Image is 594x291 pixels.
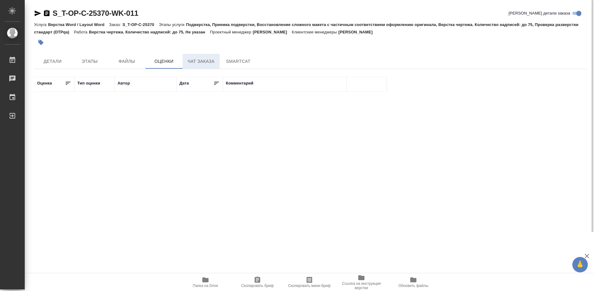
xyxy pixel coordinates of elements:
[38,58,67,65] span: Детали
[74,30,89,34] p: Работа
[112,58,142,65] span: Файлы
[509,10,570,16] span: [PERSON_NAME] детали заказа
[572,257,588,272] button: 🙏
[123,22,159,27] p: S_T-OP-C-25370
[34,36,48,49] button: Добавить тэг
[186,58,216,65] span: Чат заказа
[226,80,253,86] div: Комментарий
[179,80,189,86] div: Дата
[253,30,292,34] p: [PERSON_NAME]
[43,10,50,17] button: Скопировать ссылку
[223,58,253,65] span: SmartCat
[75,58,105,65] span: Этапы
[575,258,585,271] span: 🙏
[210,30,253,34] p: Проектный менеджер
[159,22,186,27] p: Этапы услуги
[34,10,41,17] button: Скопировать ссылку для ЯМессенджера
[37,80,52,86] div: Оценка
[77,80,100,86] div: Тип оценки
[53,9,138,17] a: S_T-OP-C-25370-WK-011
[292,30,338,34] p: Клиентские менеджеры
[118,80,130,86] div: Автор
[48,22,109,27] p: Верстка Word / Layout Word
[149,58,179,65] span: Оценки
[34,22,48,27] p: Услуга
[109,22,123,27] p: Заказ:
[338,30,377,34] p: [PERSON_NAME]
[34,22,579,34] p: Подверстка, Приемка подверстки, Восстановление сложного макета с частичным соответствием оформлен...
[89,30,210,34] p: Верстка чертежа. Количество надписей: до 75, Не указан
